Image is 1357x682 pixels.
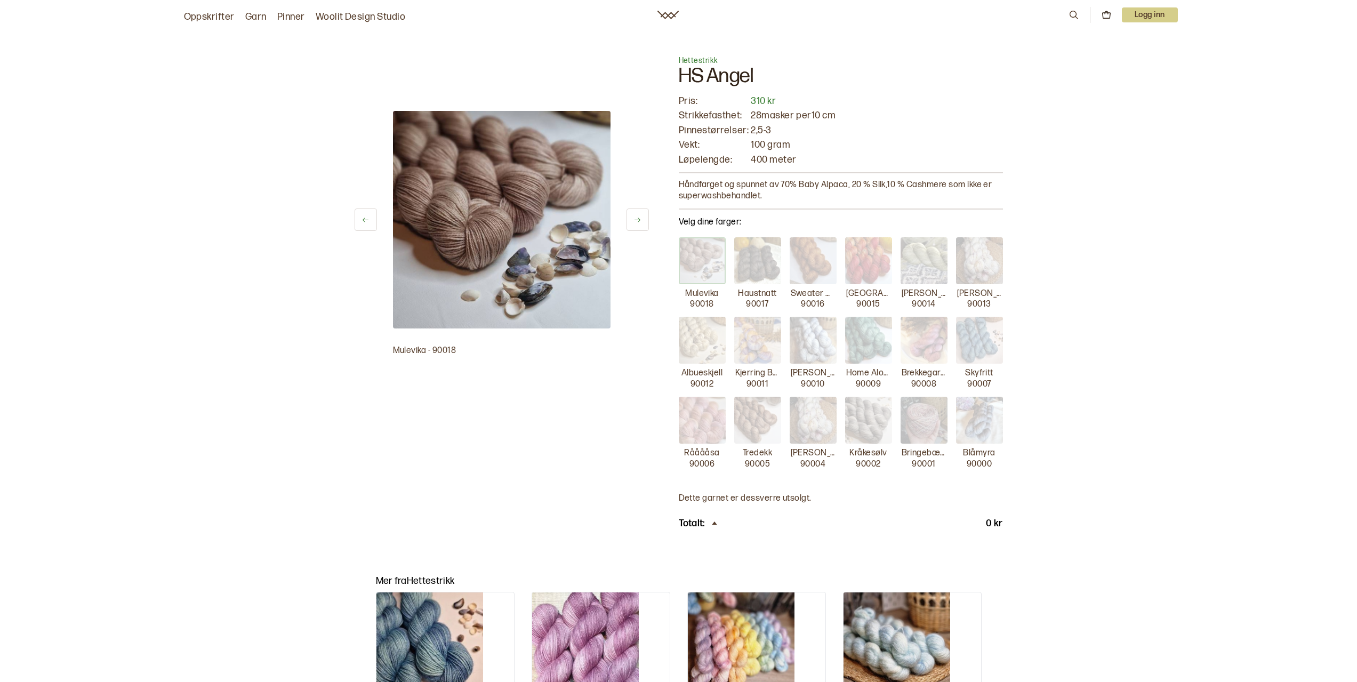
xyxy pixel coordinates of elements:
[901,237,948,284] img: Olivia
[679,517,705,530] p: Totalt:
[846,368,891,379] p: Home Alone
[800,459,825,470] p: 90004
[679,124,749,137] p: Pinnestørrelser:
[1122,7,1178,22] p: Logg inn
[679,180,1003,202] p: Håndfarget og spunnet av 70% Baby Alpaca, 20 % Silk,10 % Cashmere som ikke er superwashbehandlet.
[751,154,1002,166] p: 400 meter
[846,288,891,300] p: [GEOGRAPHIC_DATA]
[679,95,749,107] p: Pris:
[738,288,776,300] p: Haustnatt
[956,317,1003,364] img: Skyfritt
[376,575,982,588] p: Mer fra Hettestrikk
[745,459,770,470] p: 90005
[684,448,719,459] p: Rååååsa
[751,124,1002,137] p: 2,5 - 3
[902,288,946,300] p: [PERSON_NAME]
[679,56,718,65] span: Hettestrikk
[751,109,1002,122] p: 28 masker per 10 cm
[791,368,836,379] p: [PERSON_NAME]
[791,288,836,300] p: Sweater Weather
[965,368,993,379] p: Skyfritt
[316,10,406,25] a: Woolit Design Studio
[1122,7,1178,22] button: User dropdown
[735,368,780,379] p: Kjerring Bråte
[679,397,726,444] img: Rååååsa
[277,10,305,25] a: Pinner
[689,459,714,470] p: 90006
[790,397,837,444] img: Kari
[679,317,726,364] img: Albueskjell
[957,288,1002,300] p: [PERSON_NAME]
[902,368,946,379] p: Brekkegarden
[679,139,749,151] p: Vekt:
[801,299,824,310] p: 90016
[690,379,713,390] p: 90012
[681,368,722,379] p: Albueskjell
[956,397,1003,444] img: Blåmyra
[967,379,991,390] p: 90007
[393,111,611,328] img: Bilde av garn
[856,299,880,310] p: 90015
[845,317,892,364] img: Home Alone
[679,237,726,284] img: Mulevika
[690,299,713,310] p: 90018
[901,317,948,364] img: Brekkegarden
[679,109,749,122] p: Strikkefasthet:
[734,397,781,444] img: Tredekk
[657,11,679,19] a: Woolit
[685,288,719,300] p: Mulevika
[911,379,936,390] p: 90008
[791,448,836,459] p: [PERSON_NAME]
[849,448,887,459] p: Kråkesølv
[679,517,720,530] div: Totalt:
[986,517,1002,530] p: 0 kr
[963,448,995,459] p: Blåmyra
[790,317,837,364] img: Ellen
[245,10,267,25] a: Garn
[679,154,749,166] p: Løpelengde:
[967,299,991,310] p: 90013
[751,139,1002,151] p: 100 gram
[734,317,781,364] img: Kjerring Bråte
[856,379,881,390] p: 90009
[184,10,235,25] a: Oppskrifter
[679,493,1003,504] p: Dette garnet er dessverre utsolgt.
[751,95,1002,107] p: 310 kr
[679,66,1003,95] h1: HS Angel
[743,448,772,459] p: Tredekk
[393,346,611,357] p: Mulevika - 90018
[902,448,946,459] p: Bringebæreng
[856,459,880,470] p: 90002
[845,397,892,444] img: Kråkesølv
[845,237,892,284] img: Elm Street
[679,216,1003,229] p: Velg dine farger:
[801,379,824,390] p: 90010
[734,237,781,284] img: Haustnatt
[901,397,948,444] img: Bringebæreng
[746,379,768,390] p: 90011
[956,237,1003,284] img: Kari
[746,299,768,310] p: 90017
[790,237,837,284] img: Sweater Weather
[912,459,935,470] p: 90001
[967,459,992,470] p: 90000
[912,299,935,310] p: 90014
